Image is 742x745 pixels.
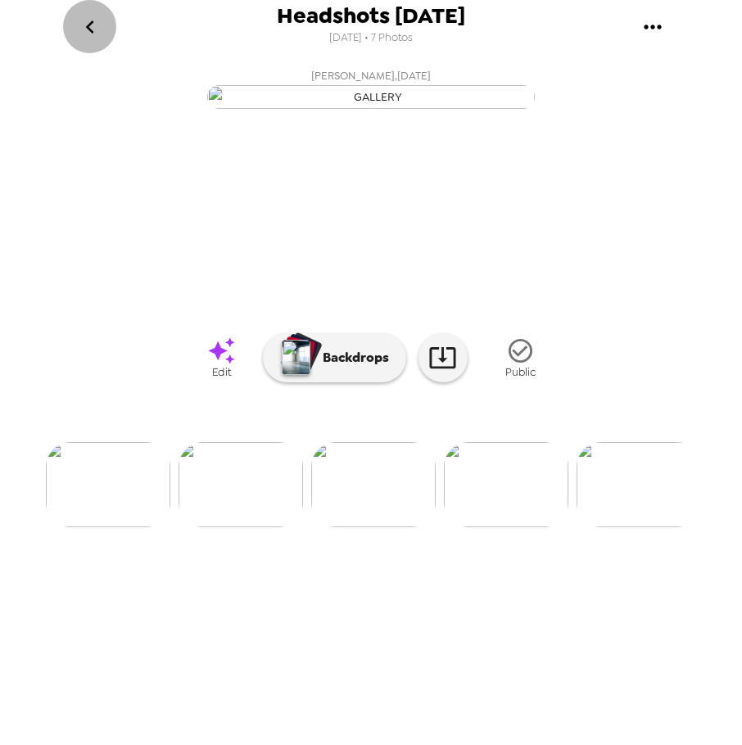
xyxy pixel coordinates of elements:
button: Backdrops [263,333,406,382]
button: [PERSON_NAME],[DATE] [43,61,699,114]
img: gallery [444,442,568,527]
span: Edit [212,365,231,379]
img: gallery [207,85,535,109]
span: [DATE] • 7 Photos [329,27,413,49]
span: Public [505,365,536,379]
button: Public [480,327,562,388]
span: [PERSON_NAME] , [DATE] [311,66,431,85]
img: gallery [311,442,436,527]
img: gallery [577,442,701,527]
a: Edit [181,327,263,388]
img: gallery [46,442,170,527]
span: Headshots [DATE] [277,5,465,27]
img: gallery [179,442,303,527]
p: Backdrops [314,348,389,368]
